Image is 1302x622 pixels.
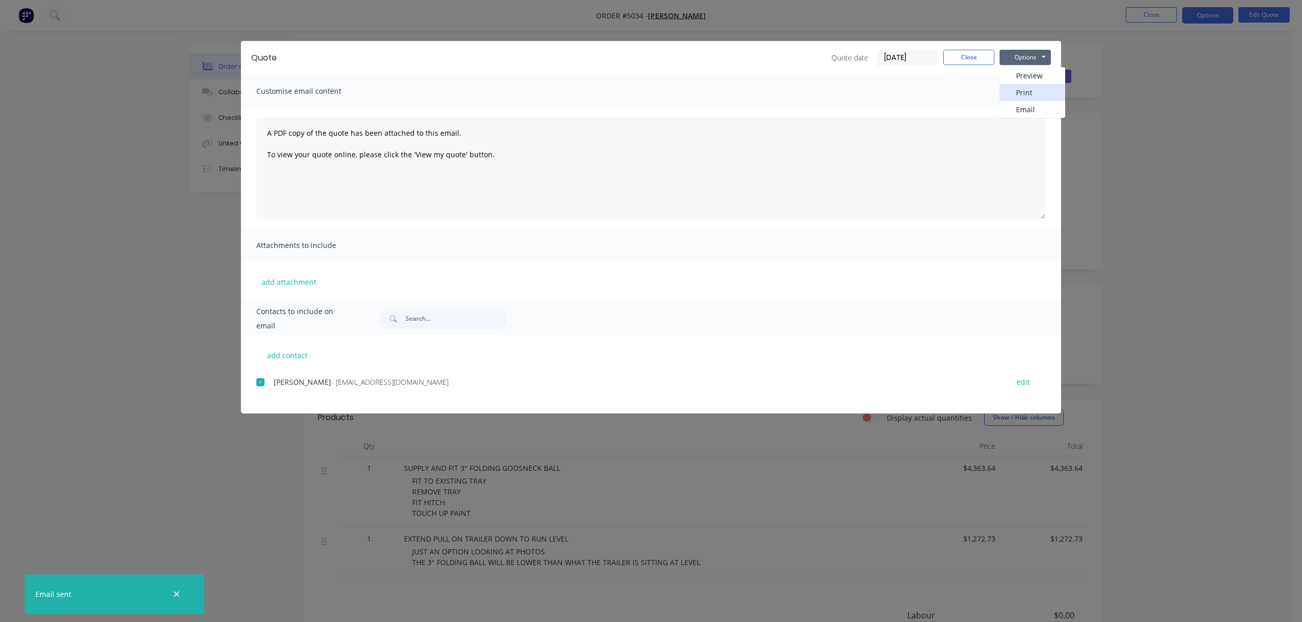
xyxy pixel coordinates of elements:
[256,274,321,289] button: add attachment
[1010,375,1036,389] button: edit
[831,52,868,63] span: Quote date
[1000,67,1065,84] button: Preview
[405,308,507,329] input: Search...
[256,347,318,363] button: add contact
[943,50,994,65] button: Close
[1000,101,1065,118] button: Email
[331,377,449,387] span: - [EMAIL_ADDRESS][DOMAIN_NAME]
[274,377,331,387] span: [PERSON_NAME]
[256,304,353,333] span: Contacts to include on email
[1000,84,1065,101] button: Print
[256,117,1046,219] textarea: A PDF copy of the quote has been attached to this email. To view your quote online, please click ...
[256,238,369,253] span: Attachments to include
[1000,50,1051,65] button: Options
[251,52,277,64] div: Quote
[35,589,71,599] div: Email sent
[256,84,369,98] span: Customise email content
